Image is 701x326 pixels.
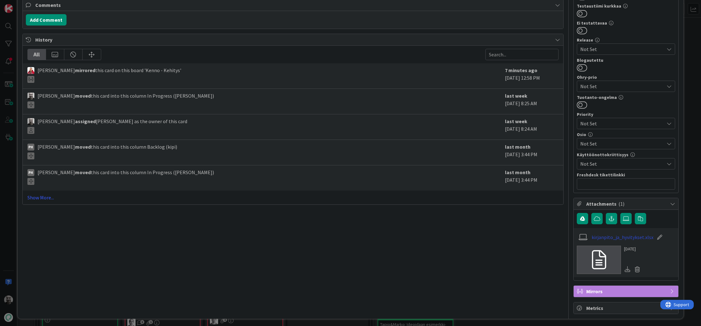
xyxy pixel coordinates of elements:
[505,169,530,175] b: last month
[505,169,559,187] div: [DATE] 3:44 PM
[505,66,559,85] div: [DATE] 12:58 PM
[27,144,34,151] div: PH
[577,173,675,177] div: Freshdesk tikettilinkki
[577,38,675,42] div: Release
[580,119,661,128] span: Not Set
[618,201,624,207] span: ( 1 )
[505,143,559,162] div: [DATE] 3:44 PM
[27,194,559,201] a: Show More...
[27,169,34,176] div: PH
[505,92,559,111] div: [DATE] 8:25 AM
[485,49,559,60] input: Search...
[27,93,34,100] img: JH
[75,93,91,99] b: moved
[35,1,552,9] span: Comments
[580,82,661,91] span: Not Set
[505,117,559,136] div: [DATE] 8:24 AM
[577,58,675,62] div: Blogautettu
[27,67,34,74] img: JS
[577,95,675,100] div: Tuotanto-ongelma
[505,118,527,124] b: last week
[586,200,667,208] span: Attachments
[38,117,187,134] span: [PERSON_NAME] [PERSON_NAME] as the owner of this card
[577,4,675,8] div: Testaustiimi kurkkaa
[75,118,96,124] b: assigned
[624,265,631,273] div: Download
[577,21,675,25] div: Ei testattavaa
[580,140,664,147] span: Not Set
[75,169,91,175] b: moved
[38,143,177,159] span: [PERSON_NAME] this card into this column Backlog (kipi)
[577,112,675,117] div: Priority
[577,75,675,79] div: Ohry-prio
[624,246,642,252] div: [DATE]
[580,160,664,168] span: Not Set
[577,132,675,137] div: Osio
[505,67,537,73] b: 7 minutes ago
[586,304,667,312] span: Metrics
[580,45,664,53] span: Not Set
[26,14,67,26] button: Add Comment
[35,36,552,43] span: History
[505,144,530,150] b: last month
[75,67,95,73] b: mirrored
[586,288,667,295] span: Mirrors
[13,1,29,9] span: Support
[28,49,46,60] div: All
[38,169,214,185] span: [PERSON_NAME] this card into this column In Progress ([PERSON_NAME])
[75,144,91,150] b: moved
[38,92,214,108] span: [PERSON_NAME] this card into this column In Progress ([PERSON_NAME])
[38,66,181,83] span: [PERSON_NAME] this card on this board 'Kenno - Kehitys'
[592,233,653,241] a: kirjanpito_ja_hyvitykset.xlsx
[505,93,527,99] b: last week
[27,118,34,125] img: JH
[577,152,675,157] div: Käyttöönottokriittisyys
